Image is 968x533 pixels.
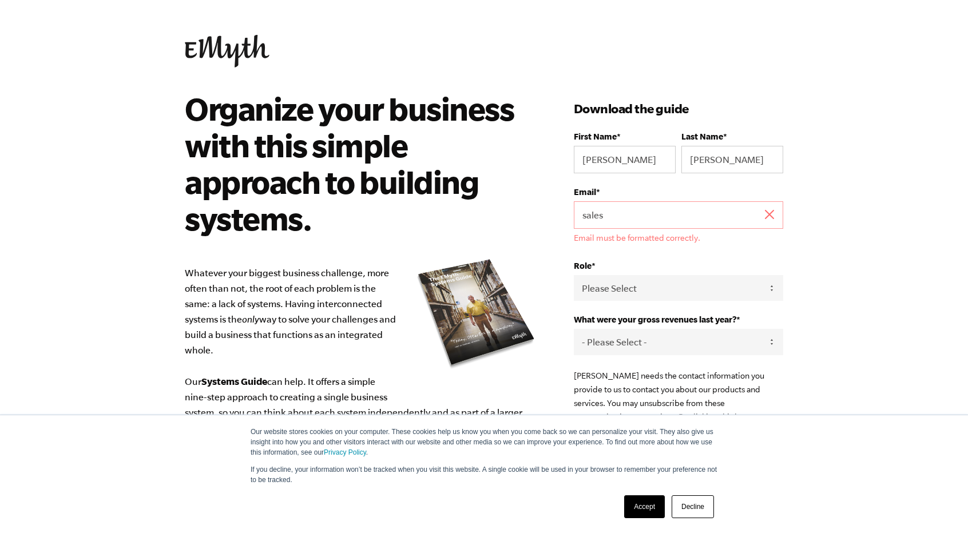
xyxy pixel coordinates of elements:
span: Role [574,261,592,271]
p: [PERSON_NAME] needs the contact information you provide to us to contact you about our products a... [574,369,783,437]
h3: Download the guide [574,100,783,118]
img: EMyth [185,35,269,67]
i: only [242,314,259,324]
p: If you decline, your information won’t be tracked when you visit this website. A single cookie wi... [251,464,717,485]
span: First Name [574,132,617,141]
span: What were your gross revenues last year? [574,315,736,324]
h2: Organize your business with this simple approach to building systems. [185,90,523,237]
span: Last Name [681,132,723,141]
p: Our website stores cookies on your computer. These cookies help us know you when you come back so... [251,427,717,458]
img: e-myth systems guide organize your business [414,255,539,372]
a: Decline [672,495,714,518]
p: Whatever your biggest business challenge, more often than not, the root of each problem is the sa... [185,265,539,467]
b: Systems Guide [201,376,267,387]
a: Accept [624,495,665,518]
a: Privacy Policy [324,448,366,456]
label: Email must be formatted correctly. [574,233,783,242]
span: Email [574,187,596,197]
